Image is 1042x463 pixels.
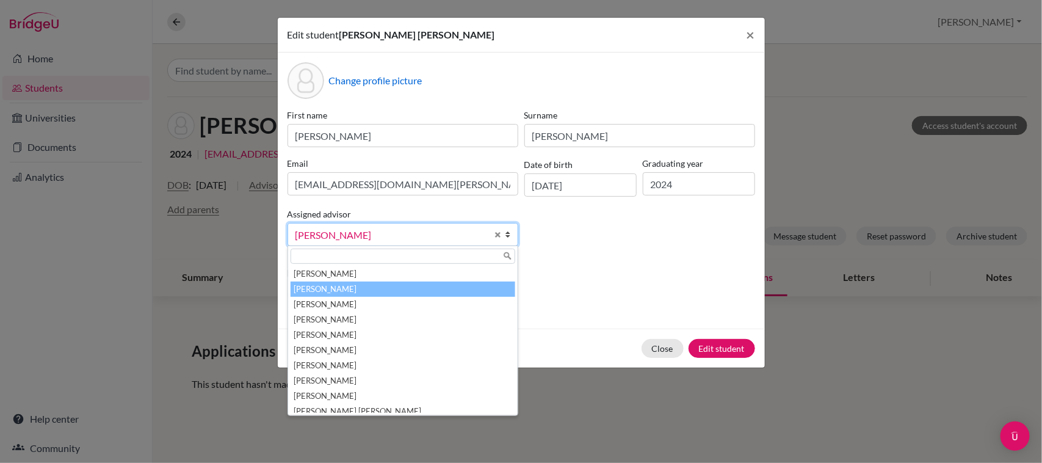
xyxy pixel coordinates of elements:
span: Edit student [288,29,339,40]
li: [PERSON_NAME] [291,327,515,343]
li: [PERSON_NAME] [291,297,515,312]
label: Surname [524,109,755,122]
label: First name [288,109,518,122]
li: [PERSON_NAME] [291,388,515,404]
p: Parents [288,266,755,280]
div: Open Intercom Messenger [1000,421,1030,451]
button: Close [737,18,765,52]
span: [PERSON_NAME] [295,227,487,243]
label: Graduating year [643,157,755,170]
span: × [747,26,755,43]
button: Close [642,339,684,358]
li: [PERSON_NAME] [291,358,515,373]
span: [PERSON_NAME] [PERSON_NAME] [339,29,495,40]
div: Profile picture [288,62,324,99]
button: Edit student [689,339,755,358]
li: [PERSON_NAME] [291,266,515,282]
li: [PERSON_NAME] [291,373,515,388]
li: [PERSON_NAME] [PERSON_NAME] [291,404,515,419]
li: [PERSON_NAME] [291,343,515,358]
label: Email [288,157,518,170]
label: Date of birth [524,158,573,171]
label: Assigned advisor [288,208,352,221]
input: dd/mm/yyyy [524,173,637,197]
li: [PERSON_NAME] [291,282,515,297]
li: [PERSON_NAME] [291,312,515,327]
